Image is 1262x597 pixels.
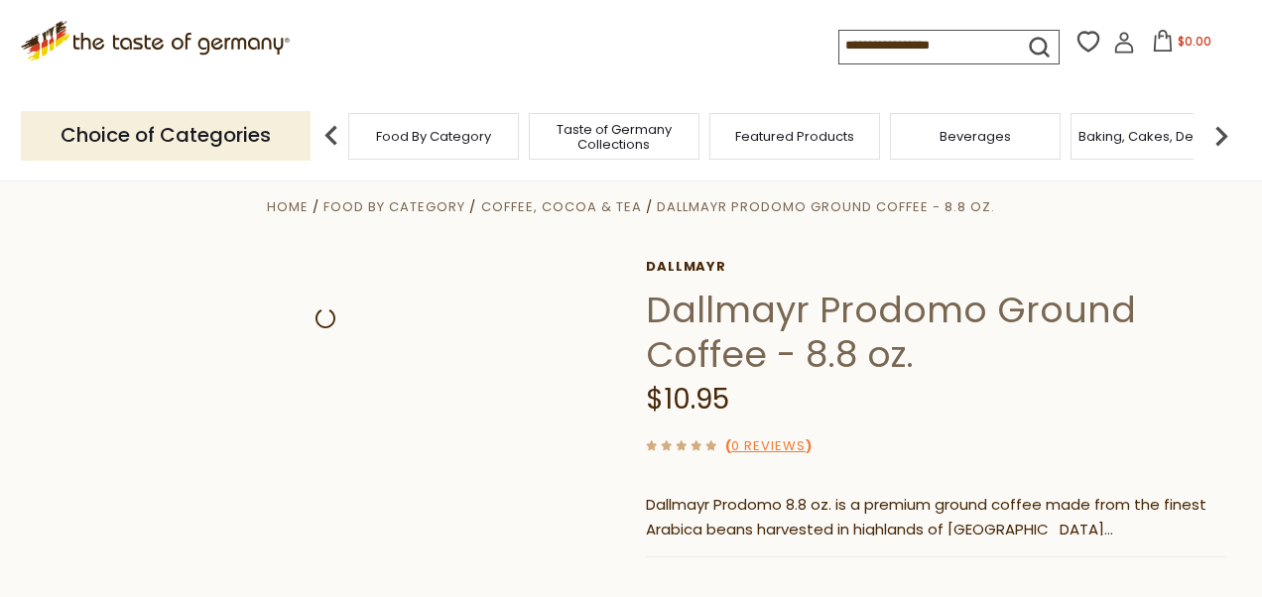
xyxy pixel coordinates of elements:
a: Featured Products [735,129,854,144]
a: 0 Reviews [731,436,806,457]
span: $0.00 [1178,33,1211,50]
button: $0.00 [1139,30,1223,60]
img: previous arrow [312,116,351,156]
span: ( ) [725,436,812,455]
a: Dallmayr [646,259,1226,275]
a: Baking, Cakes, Desserts [1078,129,1232,144]
a: Beverages [940,129,1011,144]
a: Dallmayr Prodomo Ground Coffee - 8.8 oz. [657,197,995,216]
a: Food By Category [376,129,491,144]
a: Taste of Germany Collections [535,122,694,152]
a: Coffee, Cocoa & Tea [481,197,642,216]
p: Choice of Categories [21,111,311,160]
p: Dallmayr Prodomo 8.8 oz. is a premium ground coffee made from the finest Arabica beans harvested ... [646,493,1226,542]
a: Food By Category [323,197,465,216]
span: $10.95 [646,380,729,418]
h1: Dallmayr Prodomo Ground Coffee - 8.8 oz. [646,288,1226,377]
img: next arrow [1201,116,1241,156]
a: Home [267,197,309,216]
